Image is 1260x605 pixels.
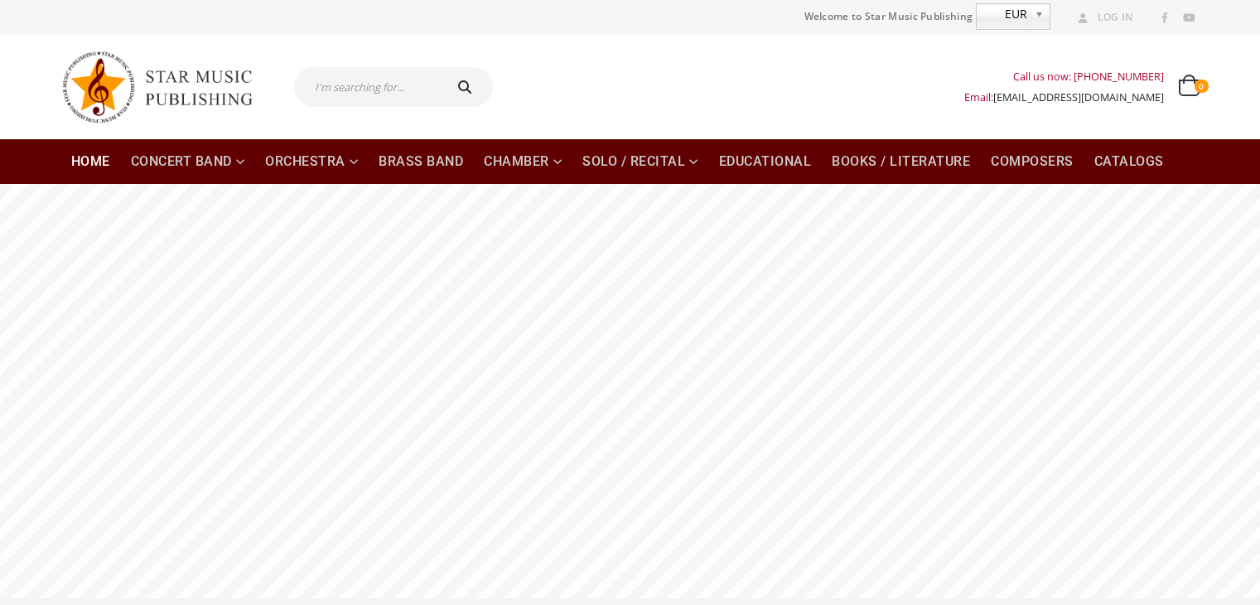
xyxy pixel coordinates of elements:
a: Composers [981,139,1084,184]
span: 0 [1195,80,1208,93]
a: Chamber [474,139,572,184]
input: I'm searching for... [294,67,441,107]
a: Log In [1072,7,1133,28]
a: Home [61,139,120,184]
div: Email: [964,87,1164,108]
a: Facebook [1154,7,1176,29]
a: [EMAIL_ADDRESS][DOMAIN_NAME] [993,90,1164,104]
a: Concert Band [121,139,255,184]
div: Call us now: [PHONE_NUMBER] [964,66,1164,87]
a: Educational [709,139,822,184]
span: EUR [977,4,1028,24]
a: Orchestra [255,139,368,184]
a: Books / Literature [822,139,980,184]
a: Catalogs [1084,139,1174,184]
a: Brass Band [369,139,473,184]
button: Search [441,67,494,107]
img: Star Music Publishing [61,43,268,131]
span: Welcome to Star Music Publishing [804,4,973,29]
a: Solo / Recital [572,139,708,184]
a: Youtube [1178,7,1200,29]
